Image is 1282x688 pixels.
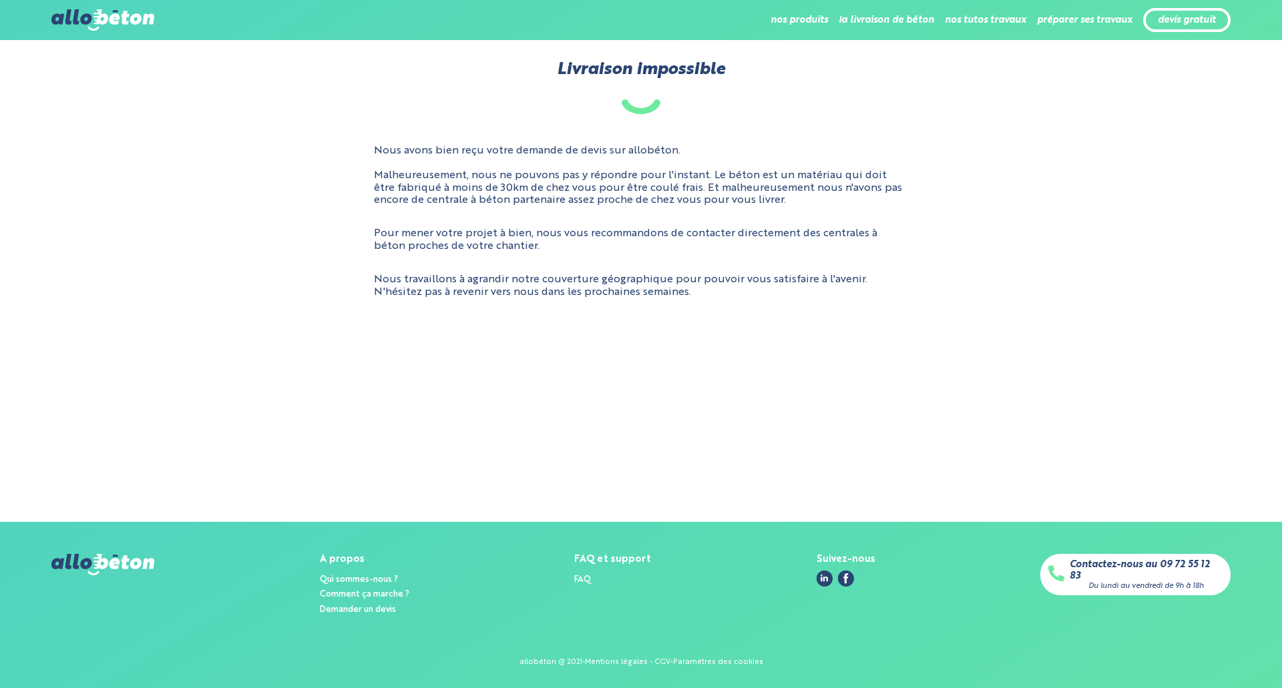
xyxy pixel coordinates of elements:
[771,4,828,36] li: nos produits
[320,575,398,584] a: Qui sommes-nous ?
[670,658,673,667] div: -
[320,590,409,599] a: Comment ça marche ?
[519,658,582,667] div: allobéton @ 2021
[817,554,875,565] div: Suivez-nous
[650,658,652,666] span: -
[374,145,908,206] p: Nous avons bien reçu votre demande de devis sur allobéton. Malheureusement, nous ne pouvons pas y...
[839,4,934,36] li: la livraison de béton
[1163,636,1267,673] iframe: Help widget launcher
[574,575,591,584] a: FAQ
[582,658,585,667] div: -
[320,554,409,565] div: A propos
[585,658,648,666] a: Mentions légales
[51,9,154,31] img: allobéton
[1158,15,1216,26] a: devis gratuit
[374,228,908,252] p: Pour mener votre projet à bien, nous vous recommandons de contacter directement des centrales à b...
[654,658,670,666] a: CGV
[51,554,154,575] img: allobéton
[1037,4,1132,36] li: préparer ses travaux
[1088,582,1204,591] div: Du lundi au vendredi de 9h à 18h
[374,274,908,298] p: Nous travaillons à agrandir notre couverture géographique pour pouvoir vous satisfaire à l'avenir...
[320,605,396,614] a: Demander un devis
[1070,559,1223,581] a: Contactez-nous au 09 72 55 12 83
[945,4,1026,36] li: nos tutos travaux
[673,658,763,666] a: Paramètres des cookies
[574,554,651,565] div: FAQ et support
